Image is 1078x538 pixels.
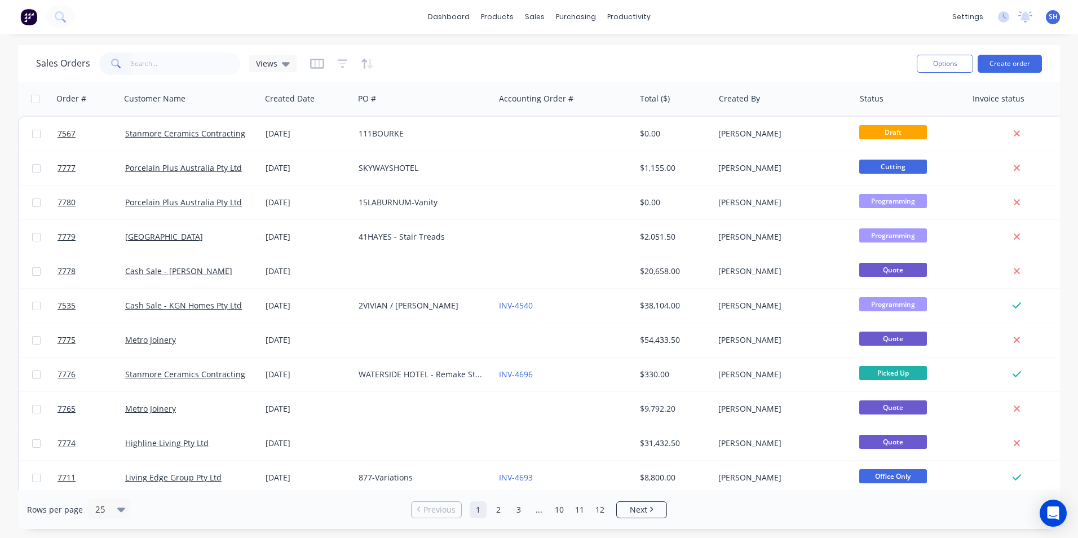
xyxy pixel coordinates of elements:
div: Invoice status [973,93,1024,104]
span: Quote [859,400,927,414]
div: [PERSON_NAME] [718,197,843,208]
a: Living Edge Group Pty Ltd [125,472,222,483]
input: Search... [131,52,241,75]
a: [GEOGRAPHIC_DATA] [125,231,203,242]
a: dashboard [422,8,475,25]
span: 7765 [58,403,76,414]
div: PO # [358,93,376,104]
a: INV-4696 [499,369,533,380]
div: [PERSON_NAME] [718,334,843,346]
a: Porcelain Plus Australia Pty Ltd [125,197,242,208]
div: 41HAYES - Stair Treads [359,231,484,242]
span: Rows per page [27,504,83,515]
span: 7567 [58,128,76,139]
a: Metro Joinery [125,403,176,414]
span: Programming [859,297,927,311]
a: Jump forward [531,501,547,518]
span: 7780 [58,197,76,208]
div: Customer Name [124,93,185,104]
a: Page 12 [591,501,608,518]
div: settings [947,8,989,25]
a: Metro Joinery [125,334,176,345]
span: Previous [423,504,456,515]
div: [DATE] [266,403,350,414]
a: Page 3 [510,501,527,518]
div: [PERSON_NAME] [718,438,843,449]
a: Page 10 [551,501,568,518]
div: [DATE] [266,128,350,139]
div: [DATE] [266,162,350,174]
span: Quote [859,435,927,449]
div: sales [519,8,550,25]
button: Create order [978,55,1042,73]
div: [PERSON_NAME] [718,472,843,483]
div: [PERSON_NAME] [718,128,843,139]
div: Order # [56,93,86,104]
div: Total ($) [640,93,670,104]
div: [DATE] [266,472,350,483]
a: Porcelain Plus Australia Pty Ltd [125,162,242,173]
a: 7567 [58,117,125,151]
a: 7535 [58,289,125,323]
div: Created By [719,93,760,104]
h1: Sales Orders [36,58,90,69]
span: 7777 [58,162,76,174]
span: SH [1049,12,1058,22]
a: 7779 [58,220,125,254]
div: [DATE] [266,300,350,311]
span: Draft [859,125,927,139]
div: products [475,8,519,25]
a: 7776 [58,358,125,391]
div: [PERSON_NAME] [718,403,843,414]
a: 7778 [58,254,125,288]
div: $1,155.00 [640,162,706,174]
span: Office Only [859,469,927,483]
img: Factory [20,8,37,25]
a: 7777 [58,151,125,185]
a: Stanmore Ceramics Contracting [125,369,245,380]
a: Page 2 [490,501,507,518]
span: 7711 [58,472,76,483]
span: Programming [859,228,927,242]
div: Status [860,93,883,104]
div: [DATE] [266,266,350,277]
a: 7780 [58,186,125,219]
span: 7775 [58,334,76,346]
a: Cash Sale - [PERSON_NAME] [125,266,232,276]
a: Stanmore Ceramics Contracting [125,128,245,139]
span: Views [256,58,277,69]
a: Previous page [412,504,461,515]
div: $20,658.00 [640,266,706,277]
span: Next [630,504,647,515]
div: productivity [602,8,656,25]
div: [PERSON_NAME] [718,300,843,311]
div: $38,104.00 [640,300,706,311]
div: [PERSON_NAME] [718,369,843,380]
a: INV-4540 [499,300,533,311]
div: $9,792.20 [640,403,706,414]
a: Highline Living Pty Ltd [125,438,209,448]
a: 7774 [58,426,125,460]
a: Cash Sale - KGN Homes Pty Ltd [125,300,242,311]
div: [PERSON_NAME] [718,231,843,242]
div: $330.00 [640,369,706,380]
span: 7776 [58,369,76,380]
div: Open Intercom Messenger [1040,500,1067,527]
a: Next page [617,504,666,515]
div: [PERSON_NAME] [718,162,843,174]
div: [DATE] [266,231,350,242]
div: Created Date [265,93,315,104]
span: 7774 [58,438,76,449]
div: [DATE] [266,438,350,449]
span: 7779 [58,231,76,242]
a: 7711 [58,461,125,495]
div: [DATE] [266,197,350,208]
div: [PERSON_NAME] [718,266,843,277]
span: Cutting [859,160,927,174]
div: 877-Variations [359,472,484,483]
div: $8,800.00 [640,472,706,483]
a: Page 11 [571,501,588,518]
div: $0.00 [640,197,706,208]
span: 7778 [58,266,76,277]
div: [DATE] [266,369,350,380]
